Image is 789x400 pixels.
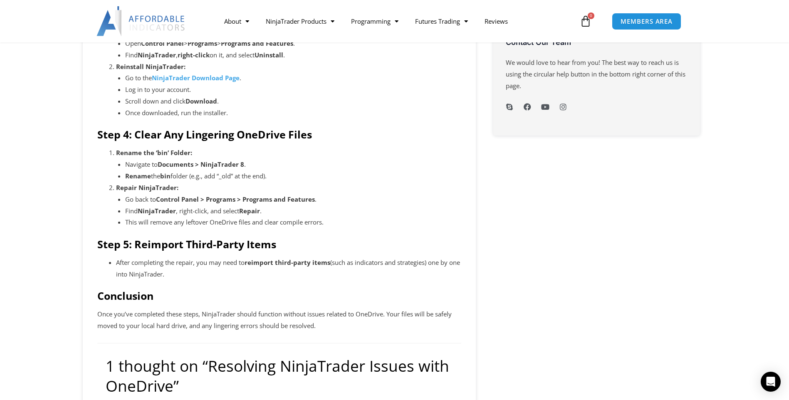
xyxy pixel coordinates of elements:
li: Find , on it, and select . [125,49,461,61]
li: Open > > . [125,38,461,49]
a: About [216,12,257,31]
strong: Step 4: Clear Any Lingering OneDrive Files [97,127,312,141]
li: Log in to your account. [125,84,461,96]
a: Reviews [476,12,516,31]
strong: Documents > NinjaTrader 8 [158,160,244,168]
a: NinjaTrader Products [257,12,343,31]
a: MEMBERS AREA [612,13,681,30]
a: 0 [567,9,604,33]
p: We would love to hear from you! The best way to reach us is using the circular help button in the... [506,57,688,92]
li: Once downloaded, run the installer. [125,107,461,119]
strong: Control Panel > Programs > Programs and Features [156,195,315,203]
p: Once you’ve completed these steps, NinjaTrader should function without issues related to OneDrive... [97,309,461,332]
a: Programming [343,12,407,31]
li: After completing the repair, you may need to (such as indicators and strategies) one by one into ... [116,257,461,280]
strong: Programs [188,39,217,47]
a: NinjaTrader Download Page [152,74,240,82]
strong: Download [186,97,217,105]
strong: Rename [125,172,151,180]
li: Go back to . [125,194,461,205]
nav: Menu [216,12,578,31]
strong: right-click [178,51,210,59]
a: Futures Trading [407,12,476,31]
span: MEMBERS AREA [621,18,673,25]
li: This will remove any leftover OneDrive files and clear compile errors. [125,217,461,228]
strong: Programs and Features [221,39,293,47]
strong: reimport third-party items [245,258,330,267]
strong: Control Panel [141,39,184,47]
li: Navigate to . [125,159,461,170]
strong: NinjaTrader [138,207,176,215]
li: Scroll down and click . [125,96,461,107]
strong: bin [160,172,171,180]
strong: NinjaTrader [138,51,176,59]
li: Find , right-click, and select . [125,205,461,217]
h3: 1 thought on “Resolving NinjaTrader Issues with OneDrive” [106,356,453,396]
strong: Uninstall [255,51,283,59]
strong: Repair [239,207,260,215]
strong: Reinstall NinjaTrader: [116,62,186,71]
img: LogoAI | Affordable Indicators – NinjaTrader [96,6,186,36]
span: 0 [588,12,594,19]
strong: Conclusion [97,289,153,303]
strong: Rename the ‘bin’ Folder: [116,148,192,157]
li: the folder (e.g., add “_old” at the end). [125,170,461,182]
strong: Repair NinjaTrader: [116,183,178,192]
strong: Step 5: Reimport Third-Party Items [97,237,276,251]
li: Go to the . [125,72,461,84]
div: Open Intercom Messenger [761,372,781,392]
